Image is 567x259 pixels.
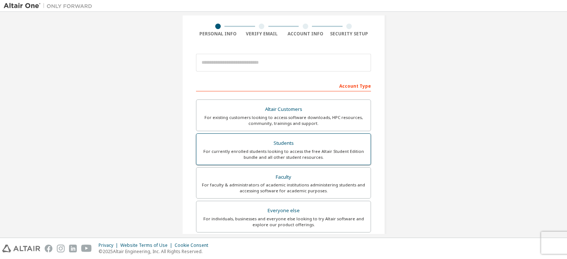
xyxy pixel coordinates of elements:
div: Account Type [196,80,371,91]
div: Everyone else [201,206,366,216]
img: altair_logo.svg [2,245,40,252]
img: linkedin.svg [69,245,77,252]
div: For existing customers looking to access software downloads, HPC resources, community, trainings ... [201,115,366,126]
div: Faculty [201,172,366,182]
div: Privacy [99,242,120,248]
div: For currently enrolled students looking to access the free Altair Student Edition bundle and all ... [201,148,366,160]
div: Account Info [283,31,327,37]
img: Altair One [4,2,96,10]
div: Website Terms of Use [120,242,175,248]
div: Verify Email [240,31,284,37]
div: Cookie Consent [175,242,213,248]
img: instagram.svg [57,245,65,252]
img: facebook.svg [45,245,52,252]
img: youtube.svg [81,245,92,252]
p: © 2025 Altair Engineering, Inc. All Rights Reserved. [99,248,213,255]
div: For individuals, businesses and everyone else looking to try Altair software and explore our prod... [201,216,366,228]
div: Students [201,138,366,148]
div: Personal Info [196,31,240,37]
div: Security Setup [327,31,371,37]
div: For faculty & administrators of academic institutions administering students and accessing softwa... [201,182,366,194]
div: Altair Customers [201,104,366,115]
